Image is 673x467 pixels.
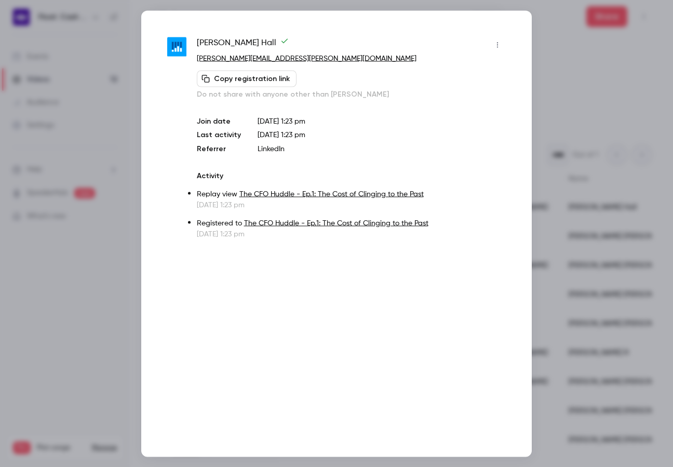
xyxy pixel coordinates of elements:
p: Join date [197,116,241,126]
span: [PERSON_NAME] Hall [197,36,289,53]
img: adfin.com [167,37,186,57]
button: Copy registration link [197,70,297,87]
p: LinkedIn [258,143,506,154]
a: The CFO Huddle - Ep.1: The Cost of Clinging to the Past [239,190,424,197]
p: Do not share with anyone other than [PERSON_NAME] [197,89,506,99]
p: Last activity [197,129,241,140]
p: Referrer [197,143,241,154]
p: [DATE] 1:23 pm [258,116,506,126]
p: Registered to [197,218,506,229]
p: [DATE] 1:23 pm [197,199,506,210]
p: Activity [197,170,506,181]
a: The CFO Huddle - Ep.1: The Cost of Clinging to the Past [244,219,428,226]
a: [PERSON_NAME][EMAIL_ADDRESS][PERSON_NAME][DOMAIN_NAME] [197,55,416,62]
p: Replay view [197,189,506,199]
span: [DATE] 1:23 pm [258,131,305,138]
p: [DATE] 1:23 pm [197,229,506,239]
